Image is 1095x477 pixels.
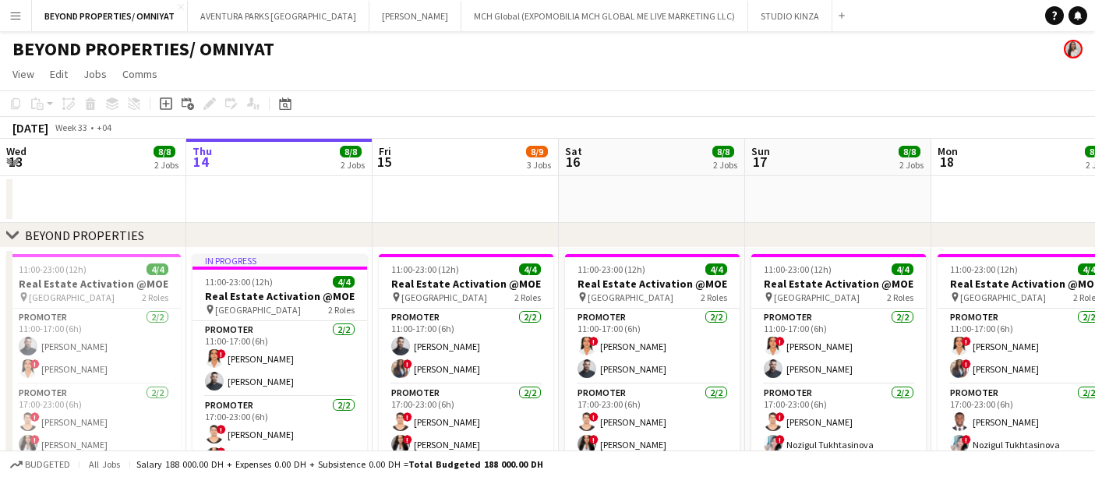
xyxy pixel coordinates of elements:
[25,228,144,243] div: BEYOND PROPERTIES
[403,412,412,422] span: !
[1064,40,1083,58] app-user-avatar: Ines de Puybaudet
[8,456,72,473] button: Budgeted
[30,359,40,369] span: !
[563,153,582,171] span: 16
[408,458,543,470] span: Total Budgeted 188 000.00 DH
[751,144,770,158] span: Sun
[712,146,734,157] span: 8/8
[960,291,1046,303] span: [GEOGRAPHIC_DATA]
[154,146,175,157] span: 8/8
[379,309,553,384] app-card-role: Promoter2/211:00-17:00 (6h)[PERSON_NAME]![PERSON_NAME]
[565,309,740,384] app-card-role: Promoter2/211:00-17:00 (6h)![PERSON_NAME][PERSON_NAME]
[962,359,971,369] span: !
[751,254,926,460] app-job-card: 11:00-23:00 (12h)4/4Real Estate Activation @MOE [GEOGRAPHIC_DATA]2 RolesPromoter2/211:00-17:00 (6...
[751,309,926,384] app-card-role: Promoter2/211:00-17:00 (6h)![PERSON_NAME][PERSON_NAME]
[6,277,181,291] h3: Real Estate Activation @MOE
[379,254,553,460] app-job-card: 11:00-23:00 (12h)4/4Real Estate Activation @MOE [GEOGRAPHIC_DATA]2 RolesPromoter2/211:00-17:00 (6...
[217,425,226,434] span: !
[369,1,461,31] button: [PERSON_NAME]
[86,458,123,470] span: All jobs
[379,384,553,460] app-card-role: Promoter2/217:00-23:00 (6h)![PERSON_NAME]![PERSON_NAME]
[333,276,355,288] span: 4/4
[12,120,48,136] div: [DATE]
[887,291,913,303] span: 2 Roles
[764,263,832,275] span: 11:00-23:00 (12h)
[193,254,367,472] div: In progress11:00-23:00 (12h)4/4Real Estate Activation @MOE [GEOGRAPHIC_DATA]2 RolesPromoter2/211:...
[193,144,212,158] span: Thu
[12,37,274,61] h1: BEYOND PROPERTIES/ OMNIYAT
[6,144,26,158] span: Wed
[188,1,369,31] button: AVENTURA PARKS [GEOGRAPHIC_DATA]
[122,67,157,81] span: Comms
[50,67,68,81] span: Edit
[136,458,543,470] div: Salary 188 000.00 DH + Expenses 0.00 DH + Subsistence 0.00 DH =
[589,337,599,346] span: !
[341,159,365,171] div: 2 Jobs
[713,159,737,171] div: 2 Jobs
[935,153,958,171] span: 18
[12,67,34,81] span: View
[565,144,582,158] span: Sat
[526,146,548,157] span: 8/9
[565,384,740,460] app-card-role: Promoter2/217:00-23:00 (6h)![PERSON_NAME]![PERSON_NAME]
[565,254,740,460] div: 11:00-23:00 (12h)4/4Real Estate Activation @MOE [GEOGRAPHIC_DATA]2 RolesPromoter2/211:00-17:00 (6...
[340,146,362,157] span: 8/8
[29,291,115,303] span: [GEOGRAPHIC_DATA]
[193,397,367,472] app-card-role: Promoter2/217:00-23:00 (6h)![PERSON_NAME]![PERSON_NAME]
[751,277,926,291] h3: Real Estate Activation @MOE
[391,263,459,275] span: 11:00-23:00 (12h)
[376,153,391,171] span: 15
[589,412,599,422] span: !
[519,263,541,275] span: 4/4
[775,412,785,422] span: !
[190,153,212,171] span: 14
[527,159,551,171] div: 3 Jobs
[403,359,412,369] span: !
[514,291,541,303] span: 2 Roles
[217,349,226,359] span: !
[142,291,168,303] span: 2 Roles
[962,337,971,346] span: !
[193,254,367,267] div: In progress
[217,447,226,457] span: !
[32,1,188,31] button: BEYOND PROPERTIES/ OMNIYAT
[44,64,74,84] a: Edit
[154,159,178,171] div: 2 Jobs
[962,435,971,444] span: !
[899,146,920,157] span: 8/8
[578,263,645,275] span: 11:00-23:00 (12h)
[97,122,111,133] div: +04
[461,1,748,31] button: MCH Global (EXPOMOBILIA MCH GLOBAL ME LIVE MARKETING LLC)
[205,276,273,288] span: 11:00-23:00 (12h)
[6,64,41,84] a: View
[4,153,26,171] span: 13
[748,1,832,31] button: STUDIO KINZA
[938,144,958,158] span: Mon
[589,435,599,444] span: !
[51,122,90,133] span: Week 33
[565,277,740,291] h3: Real Estate Activation @MOE
[401,291,487,303] span: [GEOGRAPHIC_DATA]
[193,289,367,303] h3: Real Estate Activation @MOE
[6,384,181,460] app-card-role: Promoter2/217:00-23:00 (6h)![PERSON_NAME]![PERSON_NAME]
[749,153,770,171] span: 17
[705,263,727,275] span: 4/4
[588,291,673,303] span: [GEOGRAPHIC_DATA]
[30,435,40,444] span: !
[328,304,355,316] span: 2 Roles
[775,337,785,346] span: !
[215,304,301,316] span: [GEOGRAPHIC_DATA]
[83,67,107,81] span: Jobs
[751,384,926,460] app-card-role: Promoter2/217:00-23:00 (6h)![PERSON_NAME]!Nozigul Tukhtasinova
[77,64,113,84] a: Jobs
[30,412,40,422] span: !
[775,435,785,444] span: !
[6,254,181,460] app-job-card: 11:00-23:00 (12h)4/4Real Estate Activation @MOE [GEOGRAPHIC_DATA]2 RolesPromoter2/211:00-17:00 (6...
[899,159,924,171] div: 2 Jobs
[6,309,181,384] app-card-role: Promoter2/211:00-17:00 (6h)[PERSON_NAME]![PERSON_NAME]
[379,144,391,158] span: Fri
[147,263,168,275] span: 4/4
